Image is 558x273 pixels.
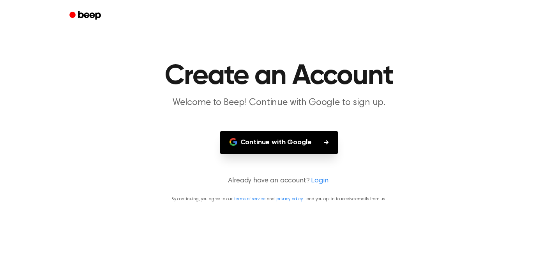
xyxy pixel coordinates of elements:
p: Welcome to Beep! Continue with Google to sign up. [129,96,429,109]
h1: Create an Account [79,62,479,90]
a: terms of service [234,197,265,201]
p: By continuing, you agree to our and , and you opt in to receive emails from us. [9,196,549,203]
a: Login [311,176,328,186]
a: privacy policy [276,197,303,201]
button: Continue with Google [220,131,338,154]
a: Beep [64,8,108,23]
p: Already have an account? [9,176,549,186]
